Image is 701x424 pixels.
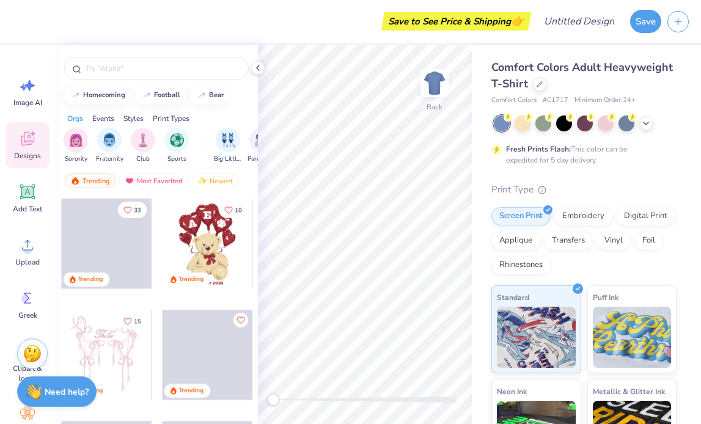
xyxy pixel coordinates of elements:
img: most_fav.gif [125,177,134,185]
img: Sports Image [170,133,184,147]
img: trend_line.gif [71,92,81,99]
div: Vinyl [596,232,631,250]
div: Print Types [153,113,189,124]
div: filter for Sorority [64,128,88,164]
span: 10 [235,207,242,213]
img: Back [422,71,447,95]
span: Big Little Reveal [214,155,242,164]
span: Comfort Colors Adult Heavyweight T-Shirt [491,60,673,91]
div: Accessibility label [267,393,279,406]
div: Trending [179,386,204,395]
button: Save [630,10,661,33]
span: Puff Ink [593,291,618,304]
div: filter for Fraternity [96,128,123,164]
div: filter for Parent's Weekend [248,128,276,164]
span: 15 [134,318,141,324]
div: Newest [192,174,238,188]
button: football [135,86,186,104]
span: Clipart & logos [7,364,48,383]
div: This color can be expedited for 5 day delivery. [506,144,656,166]
button: filter button [64,128,88,164]
strong: Fresh Prints Flash: [506,144,571,154]
div: bear [209,92,224,98]
span: Designs [14,151,41,161]
div: Events [92,113,114,124]
div: Screen Print [491,207,551,225]
div: Applique [491,232,540,250]
img: Standard [497,307,576,368]
div: Foil [634,232,663,250]
span: Upload [15,257,40,267]
button: bear [190,86,229,104]
img: Sorority Image [69,133,83,147]
div: football [154,92,180,98]
div: Most Favorited [119,174,188,188]
span: 👉 [511,13,524,28]
div: filter for Big Little Reveal [214,128,242,164]
img: trend_line.gif [142,92,152,99]
span: # C1717 [543,95,568,106]
span: Image AI [13,98,42,108]
span: Metallic & Glitter Ink [593,385,665,398]
button: Like [118,313,147,329]
div: Trending [179,275,204,284]
span: 33 [134,207,141,213]
div: filter for Club [131,128,155,164]
input: Untitled Design [534,9,624,34]
div: Transfers [544,232,593,250]
img: Club Image [136,133,150,147]
div: Styles [123,113,144,124]
div: Orgs [67,113,83,124]
input: Try "Alpha" [84,62,241,75]
img: Puff Ink [593,307,672,368]
button: Like [118,202,147,218]
button: filter button [214,128,242,164]
div: Embroidery [554,207,612,225]
span: Sorority [65,155,87,164]
img: trending.gif [70,177,80,185]
img: Fraternity Image [103,133,116,147]
div: Trending [65,174,116,188]
span: Comfort Colors [491,95,537,106]
button: filter button [131,128,155,164]
span: Parent's Weekend [248,155,276,164]
div: Digital Print [616,207,675,225]
div: Back [427,101,442,112]
img: newest.gif [197,177,207,185]
span: Minimum Order: 24 + [574,95,636,106]
div: Print Type [491,183,677,197]
img: Big Little Reveal Image [221,133,235,147]
strong: Need help? [45,386,89,398]
div: Rhinestones [491,256,551,274]
span: Greek [18,310,37,320]
button: filter button [96,128,123,164]
button: filter button [248,128,276,164]
span: Neon Ink [497,385,527,398]
span: Fraternity [96,155,123,164]
span: Sports [167,155,186,164]
button: filter button [164,128,189,164]
button: Like [233,313,248,327]
button: Like [219,202,248,218]
div: Trending [78,275,103,284]
span: Club [136,155,150,164]
span: Standard [497,291,529,304]
span: Add Text [13,204,42,214]
div: filter for Sports [164,128,189,164]
button: homecoming [64,86,131,104]
img: trend_line.gif [197,92,207,99]
div: homecoming [83,92,125,98]
img: Parent's Weekend Image [255,133,269,147]
div: Save to See Price & Shipping [384,12,528,31]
